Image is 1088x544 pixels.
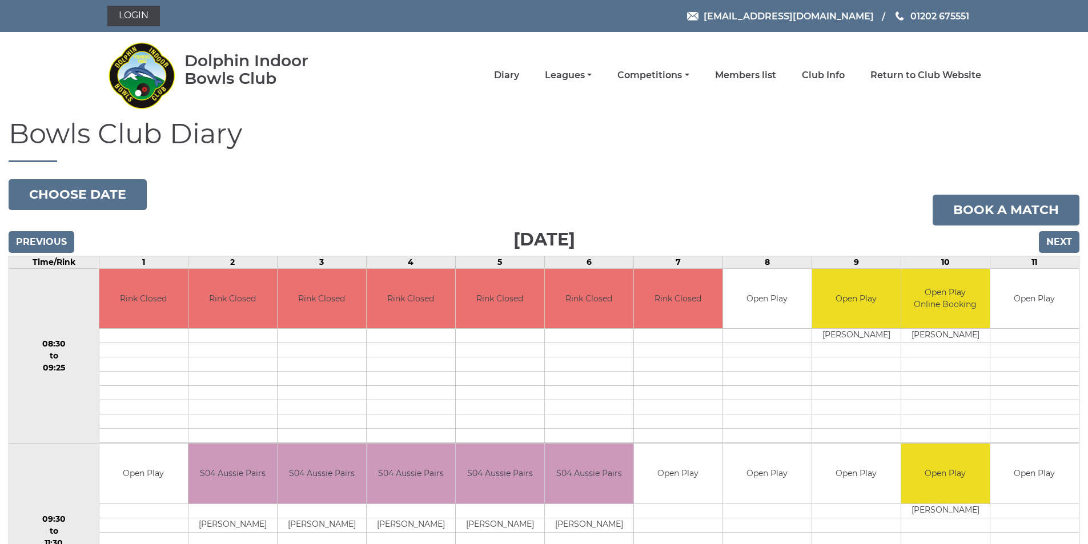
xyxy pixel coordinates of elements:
[990,444,1079,503] td: Open Play
[9,268,99,444] td: 08:30 to 09:25
[812,269,901,329] td: Open Play
[722,256,812,268] td: 8
[107,6,160,26] a: Login
[367,518,455,532] td: [PERSON_NAME]
[870,69,981,82] a: Return to Club Website
[634,444,722,503] td: Open Play
[456,269,544,329] td: Rink Closed
[184,52,345,87] div: Dolphin Indoor Bowls Club
[367,444,455,503] td: S04 Aussie Pairs
[896,11,904,21] img: Phone us
[366,256,455,268] td: 4
[188,269,277,329] td: Rink Closed
[277,256,366,268] td: 3
[990,269,1079,329] td: Open Play
[1039,231,1079,253] input: Next
[188,256,277,268] td: 2
[901,503,990,518] td: [PERSON_NAME]
[634,269,722,329] td: Rink Closed
[894,9,969,23] a: Phone us 01202 675551
[545,69,592,82] a: Leagues
[9,231,74,253] input: Previous
[545,518,633,532] td: [PERSON_NAME]
[687,12,698,21] img: Email
[278,518,366,532] td: [PERSON_NAME]
[99,269,188,329] td: Rink Closed
[901,444,990,503] td: Open Play
[901,269,990,329] td: Open Play Online Booking
[99,444,188,503] td: Open Play
[910,10,969,21] span: 01202 675551
[188,444,277,503] td: S04 Aussie Pairs
[107,35,176,115] img: Dolphin Indoor Bowls Club
[456,518,544,532] td: [PERSON_NAME]
[544,256,633,268] td: 6
[812,444,901,503] td: Open Play
[633,256,722,268] td: 7
[99,256,188,268] td: 1
[188,518,277,532] td: [PERSON_NAME]
[9,256,99,268] td: Time/Rink
[715,69,776,82] a: Members list
[9,179,147,210] button: Choose date
[812,256,901,268] td: 9
[278,269,366,329] td: Rink Closed
[278,444,366,503] td: S04 Aussie Pairs
[802,69,845,82] a: Club Info
[901,329,990,343] td: [PERSON_NAME]
[9,119,1079,162] h1: Bowls Club Diary
[456,444,544,503] td: S04 Aussie Pairs
[812,329,901,343] td: [PERSON_NAME]
[545,269,633,329] td: Rink Closed
[494,69,519,82] a: Diary
[704,10,874,21] span: [EMAIL_ADDRESS][DOMAIN_NAME]
[455,256,544,268] td: 5
[901,256,990,268] td: 10
[617,69,689,82] a: Competitions
[933,195,1079,225] a: Book a match
[723,444,812,503] td: Open Play
[367,269,455,329] td: Rink Closed
[545,444,633,503] td: S04 Aussie Pairs
[687,9,874,23] a: Email [EMAIL_ADDRESS][DOMAIN_NAME]
[990,256,1079,268] td: 11
[723,269,812,329] td: Open Play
